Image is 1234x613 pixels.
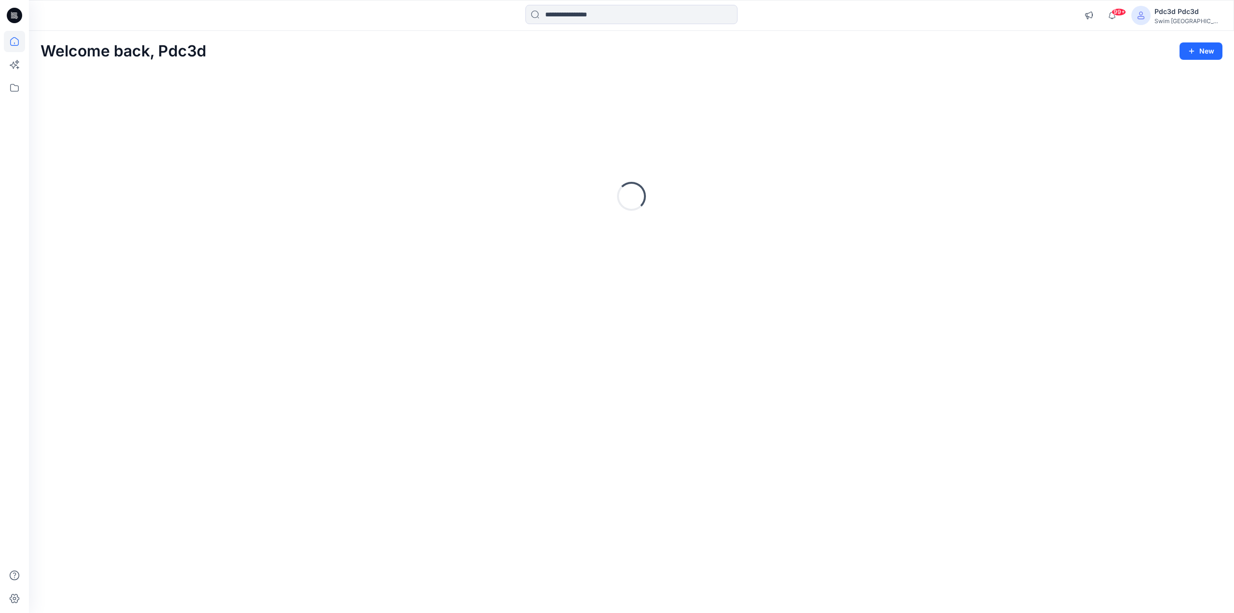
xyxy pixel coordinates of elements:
span: 99+ [1112,8,1126,16]
div: Swim [GEOGRAPHIC_DATA] [1154,17,1222,25]
div: Pdc3d Pdc3d [1154,6,1222,17]
button: New [1180,42,1222,60]
h2: Welcome back, Pdc3d [40,42,206,60]
svg: avatar [1137,12,1145,19]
